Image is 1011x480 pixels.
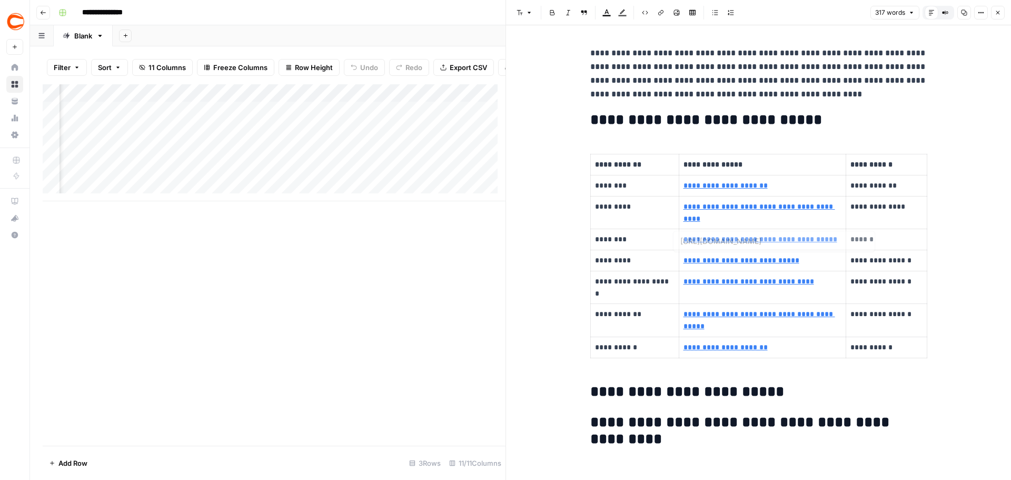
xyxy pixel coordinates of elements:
[7,210,23,226] div: What's new?
[344,59,385,76] button: Undo
[54,62,71,73] span: Filter
[405,455,445,472] div: 3 Rows
[74,31,92,41] div: Blank
[6,8,23,35] button: Workspace: Covers
[213,62,267,73] span: Freeze Columns
[870,6,919,19] button: 317 words
[54,25,113,46] a: Blank
[47,59,87,76] button: Filter
[6,210,23,227] button: What's new?
[279,59,340,76] button: Row Height
[6,126,23,143] a: Settings
[445,455,506,472] div: 11/11 Columns
[405,62,422,73] span: Redo
[6,110,23,126] a: Usage
[875,8,905,17] span: 317 words
[6,193,23,210] a: AirOps Academy
[450,62,487,73] span: Export CSV
[197,59,274,76] button: Freeze Columns
[91,59,128,76] button: Sort
[6,76,23,93] a: Browse
[6,93,23,110] a: Your Data
[6,227,23,243] button: Help + Support
[295,62,333,73] span: Row Height
[360,62,378,73] span: Undo
[433,59,494,76] button: Export CSV
[6,59,23,76] a: Home
[389,59,429,76] button: Redo
[58,458,87,468] span: Add Row
[43,455,94,472] button: Add Row
[6,12,25,31] img: Covers Logo
[148,62,186,73] span: 11 Columns
[98,62,112,73] span: Sort
[132,59,193,76] button: 11 Columns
